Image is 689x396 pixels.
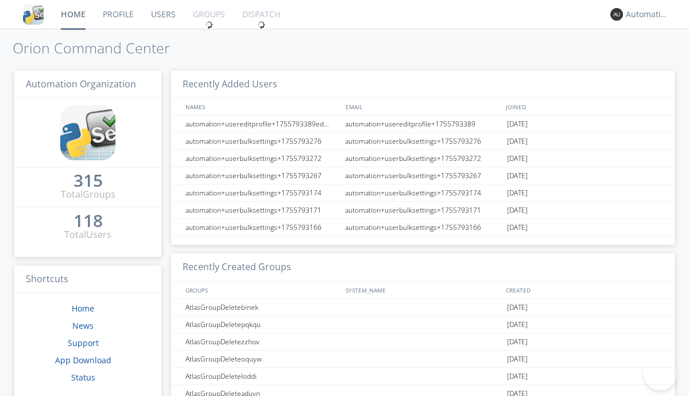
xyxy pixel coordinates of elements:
[507,184,528,202] span: [DATE]
[507,219,528,236] span: [DATE]
[171,219,675,236] a: automation+userbulksettings+1755793166automation+userbulksettings+1755793166[DATE]
[183,299,342,316] div: AtlasGroupDeletebinek
[183,150,342,167] div: automation+userbulksettings+1755793272
[183,98,340,115] div: NAMES
[183,167,342,184] div: automation+userbulksettings+1755793267
[343,282,503,298] div: SYSTEM_NAME
[183,184,342,201] div: automation+userbulksettings+1755793174
[71,372,95,383] a: Status
[14,266,161,294] h3: Shortcuts
[342,116,504,132] div: automation+usereditprofile+1755793389
[507,202,528,219] span: [DATE]
[171,167,675,184] a: automation+userbulksettings+1755793267automation+userbulksettings+1755793267[DATE]
[507,116,528,133] span: [DATE]
[183,333,342,350] div: AtlasGroupDeletezzhov
[171,253,675,282] h3: Recently Created Groups
[64,228,111,241] div: Total Users
[61,188,115,201] div: Total Groups
[503,282,664,298] div: CREATED
[183,219,342,236] div: automation+userbulksettings+1755793166
[171,133,675,150] a: automation+userbulksettings+1755793276automation+userbulksettings+1755793276[DATE]
[171,316,675,333] a: AtlasGroupDeletepqkqu[DATE]
[171,202,675,219] a: automation+userbulksettings+1755793171automation+userbulksettings+1755793171[DATE]
[171,184,675,202] a: automation+userbulksettings+1755793174automation+userbulksettings+1755793174[DATE]
[183,202,342,218] div: automation+userbulksettings+1755793171
[205,21,213,29] img: spin.svg
[507,167,528,184] span: [DATE]
[610,8,623,21] img: 373638.png
[342,219,504,236] div: automation+userbulksettings+1755793166
[73,175,103,188] a: 315
[507,316,528,333] span: [DATE]
[171,351,675,368] a: AtlasGroupDeleteoquyw[DATE]
[183,116,342,132] div: automation+usereditprofile+1755793389editedautomation+usereditprofile+1755793389
[171,150,675,167] a: automation+userbulksettings+1755793272automation+userbulksettings+1755793272[DATE]
[503,98,664,115] div: JOINED
[23,4,44,25] img: cddb5a64eb264b2086981ab96f4c1ba7
[507,299,528,316] span: [DATE]
[643,356,678,390] iframe: Toggle Customer Support
[507,150,528,167] span: [DATE]
[183,133,342,149] div: automation+userbulksettings+1755793276
[342,150,504,167] div: automation+userbulksettings+1755793272
[183,316,342,333] div: AtlasGroupDeletepqkqu
[183,368,342,385] div: AtlasGroupDeleteloddi
[73,215,103,228] a: 118
[171,71,675,99] h3: Recently Added Users
[342,184,504,201] div: automation+userbulksettings+1755793174
[55,355,111,366] a: App Download
[507,133,528,150] span: [DATE]
[343,98,503,115] div: EMAIL
[72,320,94,331] a: News
[507,351,528,368] span: [DATE]
[183,351,342,367] div: AtlasGroupDeleteoquyw
[171,116,675,133] a: automation+usereditprofile+1755793389editedautomation+usereditprofile+1755793389automation+usered...
[626,9,669,20] div: Automation+atlas0026
[171,299,675,316] a: AtlasGroupDeletebinek[DATE]
[68,337,99,348] a: Support
[183,282,340,298] div: GROUPS
[73,215,103,226] div: 118
[26,78,136,90] span: Automation Organization
[507,368,528,385] span: [DATE]
[72,303,94,314] a: Home
[507,333,528,351] span: [DATE]
[60,105,115,160] img: cddb5a64eb264b2086981ab96f4c1ba7
[171,368,675,385] a: AtlasGroupDeleteloddi[DATE]
[342,133,504,149] div: automation+userbulksettings+1755793276
[257,21,265,29] img: spin.svg
[171,333,675,351] a: AtlasGroupDeletezzhov[DATE]
[342,202,504,218] div: automation+userbulksettings+1755793171
[342,167,504,184] div: automation+userbulksettings+1755793267
[73,175,103,186] div: 315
